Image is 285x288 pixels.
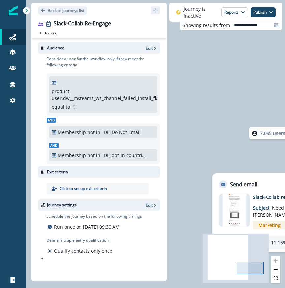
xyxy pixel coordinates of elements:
[146,202,157,208] button: Edit
[47,213,142,219] p: Schedule the journey based on the following timings
[146,202,153,208] p: Edit
[146,45,153,51] p: Edit
[54,20,111,28] div: Slack-Collab Re-Engage
[47,56,160,68] p: Consider a user for the workflow only if they meet the following criteria
[54,223,120,230] p: Run once on [DATE] 09:30 AM
[58,152,86,159] p: Membership
[184,5,221,19] p: Journey is inactive
[102,152,146,159] p: "DL: opt-in countries + country = blank"
[151,6,160,14] button: sidebar collapse toggle
[230,180,257,188] p: Send email
[47,118,56,123] span: And
[47,169,68,175] p: Exit criteria
[251,7,276,17] button: Publish
[271,274,280,283] button: fit view
[49,143,59,148] span: And
[58,129,86,136] p: Membership
[54,247,112,254] p: Qualify contacts only once
[73,103,75,110] p: 1
[223,194,247,227] img: email asset unavailable
[47,45,64,51] p: Audience
[271,265,280,274] button: zoom out
[52,103,70,110] p: equal to
[52,88,173,102] p: product user.dw__msteams_ws_channel_failed_install_flag_p3m
[38,6,87,15] button: Go back
[183,22,230,29] p: Showing results from
[87,152,100,159] p: not in
[38,30,58,36] button: Add tag
[48,8,84,13] p: Back to journeys list
[102,129,146,136] p: "DL: Do Not Email"
[60,186,107,192] p: Click to set up exit criteria
[45,31,56,35] p: Add tag
[87,129,100,136] p: not in
[47,237,113,243] p: Define multiple entry qualification
[47,202,77,208] p: Journey settings
[221,7,248,17] button: Reports
[9,6,18,15] img: Inflection
[146,45,157,51] button: Edit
